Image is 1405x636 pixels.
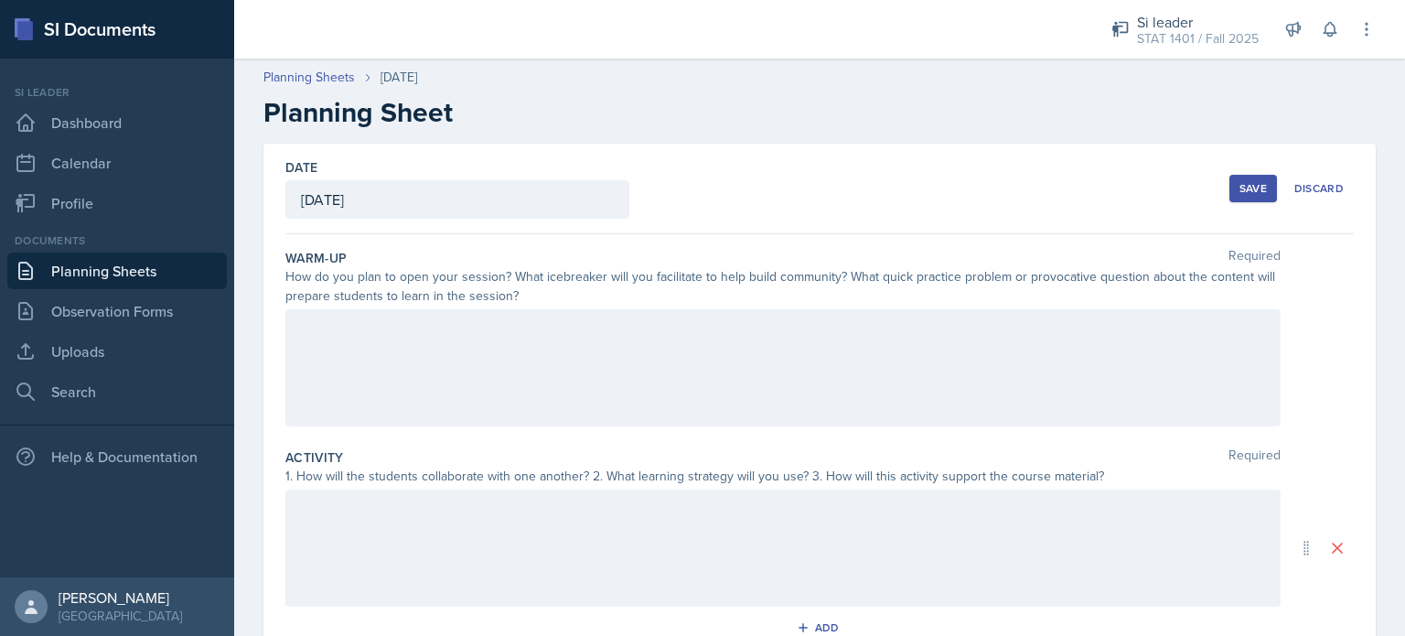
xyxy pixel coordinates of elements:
a: Profile [7,185,227,221]
a: Calendar [7,145,227,181]
div: [GEOGRAPHIC_DATA] [59,607,182,625]
label: Warm-Up [285,249,347,267]
div: How do you plan to open your session? What icebreaker will you facilitate to help build community... [285,267,1281,306]
div: Si leader [1137,11,1259,33]
button: Discard [1284,175,1354,202]
div: [PERSON_NAME] [59,588,182,607]
a: Search [7,373,227,410]
a: Planning Sheets [263,68,355,87]
button: Save [1229,175,1277,202]
span: Required [1228,448,1281,467]
label: Activity [285,448,344,467]
label: Date [285,158,317,177]
a: Planning Sheets [7,253,227,289]
a: Uploads [7,333,227,370]
div: [DATE] [381,68,417,87]
span: Required [1228,249,1281,267]
a: Observation Forms [7,293,227,329]
h2: Planning Sheet [263,96,1376,129]
div: Si leader [7,84,227,101]
div: Add [800,620,840,635]
div: STAT 1401 / Fall 2025 [1137,29,1259,49]
div: Documents [7,232,227,249]
div: 1. How will the students collaborate with one another? 2. What learning strategy will you use? 3.... [285,467,1281,486]
div: Discard [1294,181,1344,196]
div: Save [1239,181,1267,196]
a: Dashboard [7,104,227,141]
div: Help & Documentation [7,438,227,475]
